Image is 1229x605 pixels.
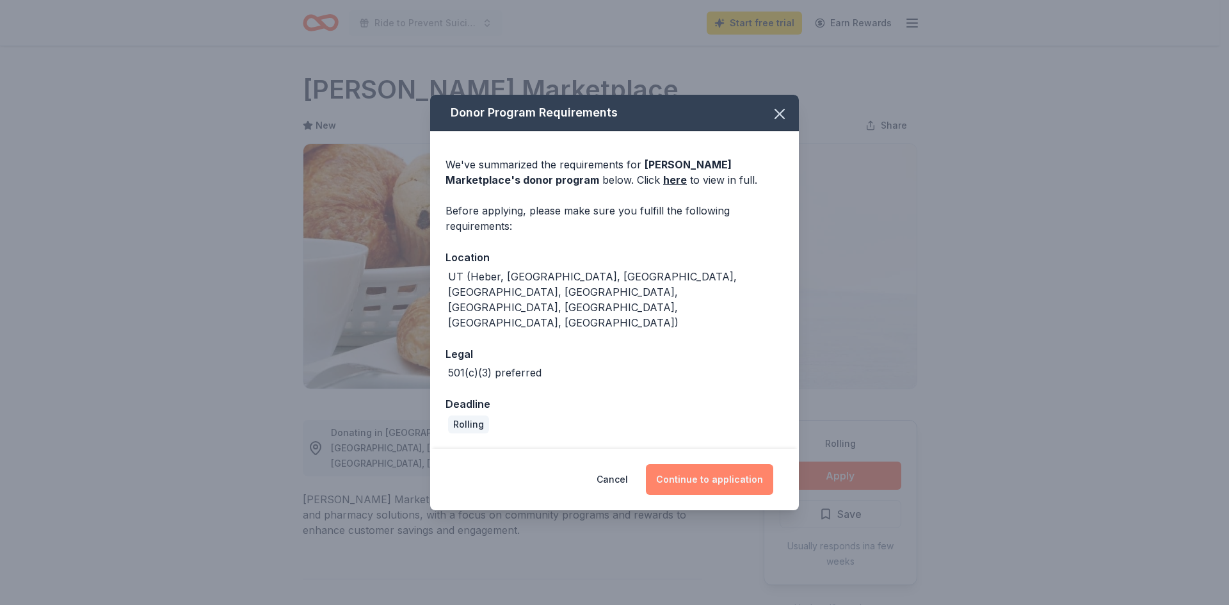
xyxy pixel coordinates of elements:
div: UT (Heber, [GEOGRAPHIC_DATA], [GEOGRAPHIC_DATA], [GEOGRAPHIC_DATA], [GEOGRAPHIC_DATA], [GEOGRAPHI... [448,269,783,330]
div: We've summarized the requirements for below. Click to view in full. [446,157,783,188]
div: Donor Program Requirements [430,95,799,131]
button: Continue to application [646,464,773,495]
div: Rolling [448,415,489,433]
div: Location [446,249,783,266]
div: 501(c)(3) preferred [448,365,542,380]
div: Legal [446,346,783,362]
div: Deadline [446,396,783,412]
a: here [663,172,687,188]
div: Before applying, please make sure you fulfill the following requirements: [446,203,783,234]
button: Cancel [597,464,628,495]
